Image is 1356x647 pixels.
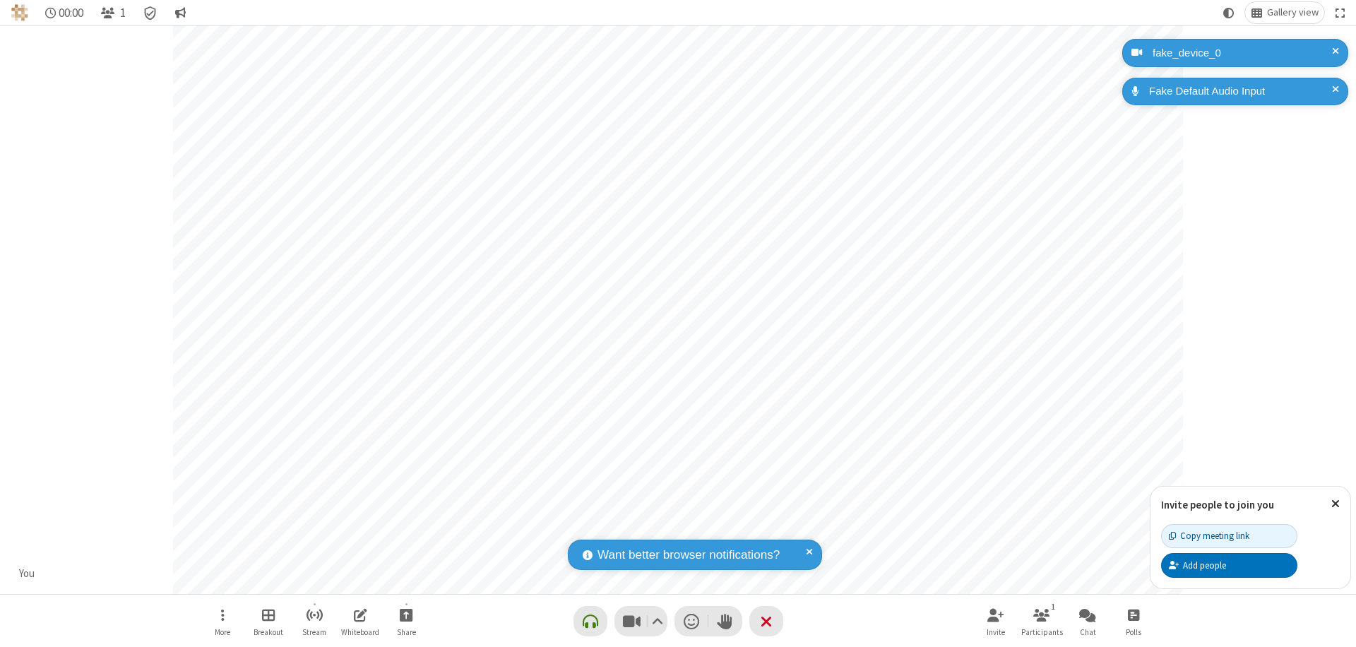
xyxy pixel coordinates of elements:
[1330,2,1351,23] button: Fullscreen
[397,628,416,636] span: Share
[247,601,290,641] button: Manage Breakout Rooms
[1144,83,1338,100] div: Fake Default Audio Input
[120,6,126,20] span: 1
[293,601,335,641] button: Start streaming
[1047,600,1059,613] div: 1
[59,6,83,20] span: 00:00
[1066,601,1109,641] button: Open chat
[674,606,708,636] button: Send a reaction
[1161,553,1297,577] button: Add people
[95,2,131,23] button: Open participant list
[573,606,607,636] button: Connect your audio
[1148,45,1338,61] div: fake_device_0
[385,601,427,641] button: Start sharing
[215,628,230,636] span: More
[1218,2,1240,23] button: Using system theme
[708,606,742,636] button: Raise hand
[614,606,667,636] button: Stop video (⌘+Shift+V)
[1161,524,1297,548] button: Copy meeting link
[1321,487,1350,521] button: Close popover
[40,2,90,23] div: Timer
[302,628,326,636] span: Stream
[1161,498,1274,511] label: Invite people to join you
[169,2,191,23] button: Conversation
[975,601,1017,641] button: Invite participants (⌘+Shift+I)
[1267,7,1319,18] span: Gallery view
[648,606,667,636] button: Video setting
[137,2,164,23] div: Meeting details Encryption enabled
[987,628,1005,636] span: Invite
[1021,628,1063,636] span: Participants
[749,606,783,636] button: End or leave meeting
[339,601,381,641] button: Open shared whiteboard
[597,546,780,564] span: Want better browser notifications?
[1245,2,1324,23] button: Change layout
[1126,628,1141,636] span: Polls
[254,628,283,636] span: Breakout
[14,566,40,582] div: You
[201,601,244,641] button: Open menu
[341,628,379,636] span: Whiteboard
[1021,601,1063,641] button: Open participant list
[1080,628,1096,636] span: Chat
[1112,601,1155,641] button: Open poll
[1169,529,1249,542] div: Copy meeting link
[11,4,28,21] img: QA Selenium DO NOT DELETE OR CHANGE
